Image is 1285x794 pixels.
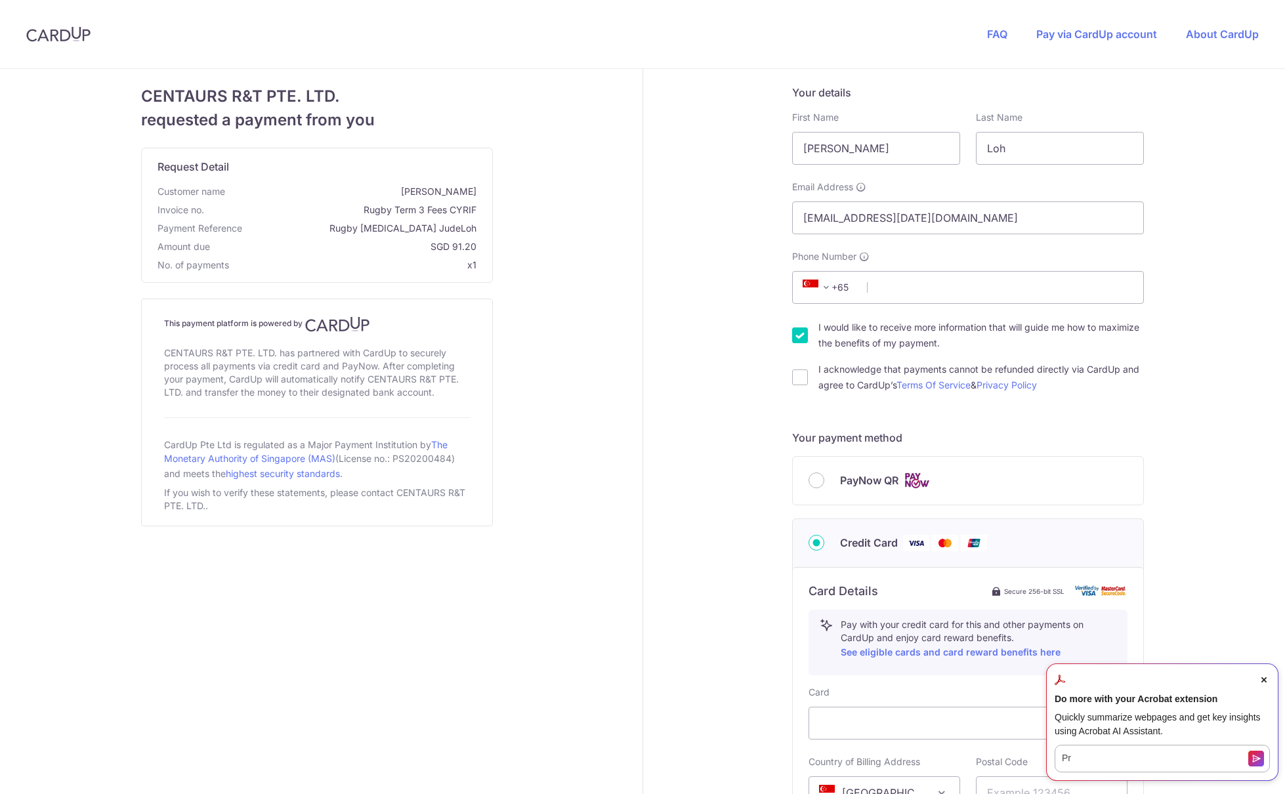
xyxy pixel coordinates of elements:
[305,316,369,332] img: CardUp
[1075,585,1127,596] img: card secure
[792,250,856,263] span: Phone Number
[904,472,930,489] img: Cards logo
[809,686,830,699] label: Card
[896,379,971,390] a: Terms Of Service
[1036,28,1157,41] a: Pay via CardUp account
[158,203,204,217] span: Invoice no.
[158,240,210,253] span: Amount due
[799,280,858,295] span: +65
[792,180,853,194] span: Email Address
[164,316,470,332] h4: This payment platform is powered by
[215,240,476,253] span: SGD 91.20
[976,111,1022,124] label: Last Name
[141,108,493,132] span: requested a payment from you
[158,259,229,272] span: No. of payments
[158,160,229,173] span: translation missing: en.request_detail
[903,535,929,551] img: Visa
[841,618,1116,660] p: Pay with your credit card for this and other payments on CardUp and enjoy card reward benefits.
[809,535,1127,551] div: Credit Card Visa Mastercard Union Pay
[792,201,1144,234] input: Email address
[809,755,920,768] label: Country of Billing Address
[840,535,898,551] span: Credit Card
[976,132,1144,165] input: Last name
[818,362,1144,393] label: I acknowledge that payments cannot be refunded directly via CardUp and agree to CardUp’s &
[820,715,1116,731] iframe: Secure card payment input frame
[841,646,1061,658] a: See eligible cards and card reward benefits here
[164,484,470,515] div: If you wish to verify these statements, please contact CENTAURS R&T PTE. LTD..
[247,222,476,235] span: Rugby [MEDICAL_DATA] JudeLoh
[977,379,1037,390] a: Privacy Policy
[1004,586,1064,596] span: Secure 256-bit SSL
[809,472,1127,489] div: PayNow QR Cards logo
[792,430,1144,446] h5: Your payment method
[26,26,91,42] img: CardUp
[792,85,1144,100] h5: Your details
[164,344,470,402] div: CENTAURS R&T PTE. LTD. has partnered with CardUp to securely process all payments via credit card...
[987,28,1007,41] a: FAQ
[141,85,493,108] span: CENTAURS R&T PTE. LTD.
[932,535,958,551] img: Mastercard
[809,583,878,599] h6: Card Details
[818,320,1144,351] label: I would like to receive more information that will guide me how to maximize the benefits of my pa...
[792,111,839,124] label: First Name
[961,535,987,551] img: Union Pay
[840,472,898,488] span: PayNow QR
[164,434,470,484] div: CardUp Pte Ltd is regulated as a Major Payment Institution by (License no.: PS20200484) and meets...
[158,185,225,198] span: Customer name
[467,259,476,270] span: x1
[226,468,340,479] a: highest security standards
[230,185,476,198] span: [PERSON_NAME]
[792,132,960,165] input: First name
[158,222,242,234] span: translation missing: en.payment_reference
[976,755,1028,768] label: Postal Code
[209,203,476,217] span: Rugby Term 3 Fees CYRIF
[803,280,834,295] span: +65
[1186,28,1259,41] a: About CardUp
